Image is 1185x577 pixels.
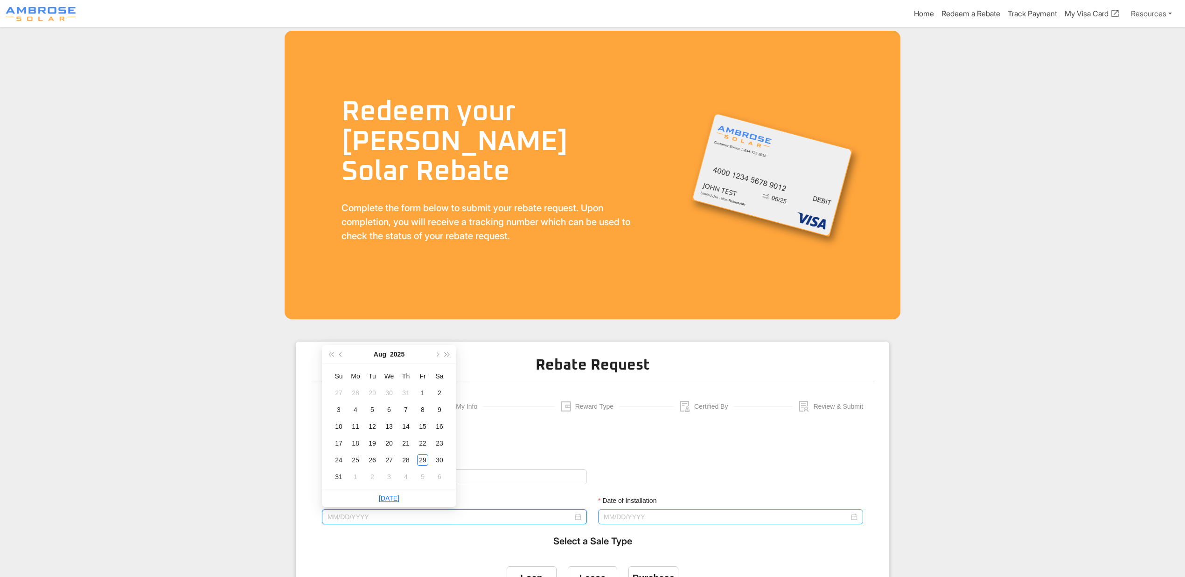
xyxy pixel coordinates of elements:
input: Date of Installation [604,512,849,522]
td: 2025-09-01 [347,468,364,485]
td: 2025-07-28 [347,385,364,401]
div: 9 [434,404,445,415]
div: 16 [434,421,445,432]
td: 2025-08-04 [347,401,364,418]
td: 2025-08-22 [414,435,431,452]
td: 2025-08-02 [431,385,448,401]
div: 8 [417,404,428,415]
div: 23 [434,438,445,449]
div: 4 [400,471,411,482]
a: My Visa Card open_in_new [1065,9,1120,18]
h5: Select a Sale Type [322,536,863,547]
div: 28 [400,454,411,466]
div: 24 [333,454,344,466]
div: 25 [350,454,361,466]
a: Home [914,9,934,18]
a: [DATE] [379,495,399,502]
div: Certified By [694,401,733,412]
div: 31 [400,387,411,398]
div: 30 [383,387,395,398]
div: 15 [417,421,428,432]
td: 2025-08-21 [397,435,414,452]
div: Reward Type [575,401,619,412]
div: 11 [350,421,361,432]
div: 27 [383,454,395,466]
th: Fr [414,368,431,385]
button: 2025 [390,345,404,364]
div: 29 [417,454,428,466]
td: 2025-08-01 [414,385,431,401]
td: 2025-08-31 [330,468,347,485]
div: 22 [417,438,428,449]
h1: Redeem your [PERSON_NAME] Solar Rebate [342,97,638,187]
td: 2025-08-05 [364,401,381,418]
div: 6 [434,471,445,482]
a: Redeem a Rebate [941,9,1000,18]
div: 31 [333,471,344,482]
div: 6 [383,404,395,415]
div: 10 [333,421,344,432]
td: 2025-08-14 [397,418,414,435]
div: 30 [434,454,445,466]
div: 18 [350,438,361,449]
div: 2 [367,471,378,482]
div: 4 [350,404,361,415]
td: 2025-08-17 [330,435,347,452]
div: 3 [333,404,344,415]
td: 2025-09-03 [381,468,397,485]
th: We [381,368,397,385]
td: 2025-08-19 [364,435,381,452]
span: open_in_new [1110,9,1120,18]
div: 5 [367,404,378,415]
a: Resources [1127,4,1176,23]
th: Th [397,368,414,385]
img: Ambrose Solar Prepaid Card [691,113,853,237]
p: Complete the form below to submit your rebate request. Upon completion, you will receive a tracki... [342,201,638,243]
button: Aug [374,345,386,364]
td: 2025-08-24 [330,452,347,468]
td: 2025-08-25 [347,452,364,468]
div: 17 [333,438,344,449]
td: 2025-09-02 [364,468,381,485]
img: Program logo [6,7,76,21]
label: Date of Installation [598,495,663,506]
input: Date of Sale [328,512,573,522]
div: Review & Submit [813,401,863,412]
td: 2025-08-28 [397,452,414,468]
div: 12 [367,421,378,432]
td: 2025-07-30 [381,385,397,401]
div: 28 [350,387,361,398]
td: 2025-08-11 [347,418,364,435]
td: 2025-08-09 [431,401,448,418]
a: Track Payment [1008,9,1057,18]
td: 2025-07-31 [397,385,414,401]
th: Tu [364,368,381,385]
td: 2025-09-04 [397,468,414,485]
div: 7 [400,404,411,415]
h2: Rebate Request [311,357,874,382]
td: 2025-08-29 [414,452,431,468]
div: My Info [456,401,483,412]
div: 2 [434,387,445,398]
div: 27 [333,387,344,398]
td: 2025-08-20 [381,435,397,452]
div: 14 [400,421,411,432]
div: 5 [417,471,428,482]
td: 2025-08-27 [381,452,397,468]
td: 2025-08-13 [381,418,397,435]
div: 1 [350,471,361,482]
td: 2025-08-30 [431,452,448,468]
td: 2025-08-07 [397,401,414,418]
div: 29 [367,387,378,398]
span: solution [798,401,809,412]
div: 13 [383,421,395,432]
td: 2025-07-27 [330,385,347,401]
td: 2025-07-29 [364,385,381,401]
div: 20 [383,438,395,449]
td: 2025-08-03 [330,401,347,418]
td: 2025-08-08 [414,401,431,418]
td: 2025-08-23 [431,435,448,452]
span: wallet [560,401,572,412]
td: 2025-09-06 [431,468,448,485]
td: 2025-08-06 [381,401,397,418]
